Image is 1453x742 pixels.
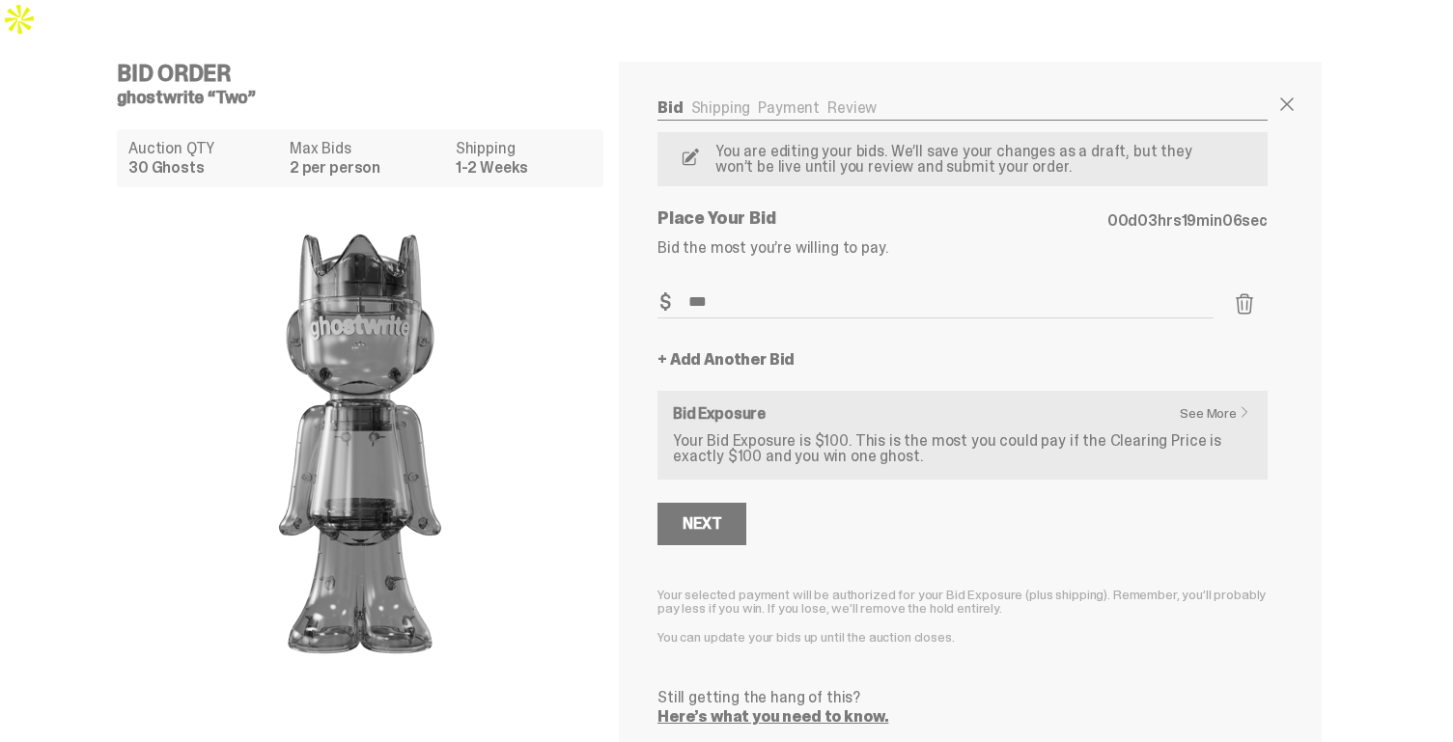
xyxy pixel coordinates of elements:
h5: ghostwrite “Two” [117,89,619,106]
a: + Add Another Bid [657,352,795,368]
a: See More [1180,406,1260,420]
p: Still getting the hang of this? [657,690,1268,705]
p: d hrs min sec [1107,213,1268,229]
h4: Bid Order [117,62,619,85]
span: $ [659,292,671,312]
a: Bid [657,97,684,118]
a: Here’s what you need to know. [657,706,888,727]
span: 03 [1137,210,1158,231]
h6: Bid Exposure [673,406,1252,422]
p: Your Bid Exposure is $100. This is the most you could pay if the Clearing Price is exactly $100 a... [673,433,1252,464]
dt: Shipping [456,141,592,156]
dt: Max Bids [290,141,444,156]
span: 19 [1182,210,1197,231]
img: product image [167,203,553,685]
button: Next [657,503,746,545]
p: Bid the most you’re willing to pay. [657,240,1268,256]
p: You can update your bids up until the auction closes. [657,630,1268,644]
p: You are editing your bids. We’ll save your changes as a draft, but they won’t be live until you r... [708,144,1208,175]
p: Your selected payment will be authorized for your Bid Exposure (plus shipping). Remember, you’ll ... [657,588,1268,615]
p: Place Your Bid [657,209,1107,227]
dt: Auction QTY [128,141,278,156]
dd: 2 per person [290,160,444,176]
span: 06 [1222,210,1243,231]
dd: 1-2 Weeks [456,160,592,176]
dd: 30 Ghosts [128,160,278,176]
span: 00 [1107,210,1129,231]
div: Next [683,516,721,532]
